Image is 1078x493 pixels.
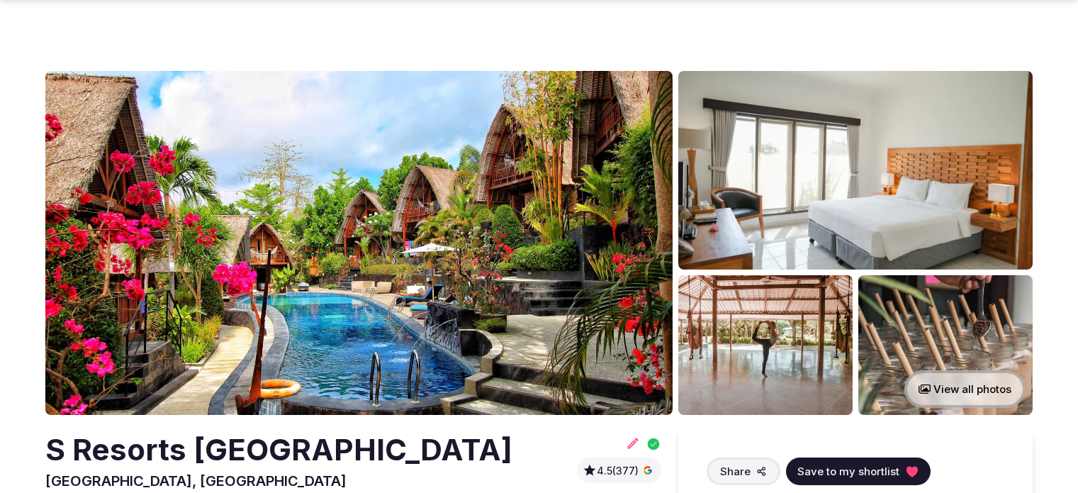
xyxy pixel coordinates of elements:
[678,275,853,415] img: Venue gallery photo
[583,463,656,477] a: 4.5(377)
[858,275,1033,415] img: Venue gallery photo
[597,464,639,478] span: 4.5 (377)
[45,429,512,471] h2: S Resorts [GEOGRAPHIC_DATA]
[797,464,899,479] span: Save to my shortlist
[720,464,751,479] span: Share
[45,71,673,415] img: Venue cover photo
[707,458,780,485] button: Share
[786,458,931,485] button: Save to my shortlist
[904,370,1026,408] button: View all photos
[678,71,1033,270] img: Venue gallery photo
[45,472,347,489] span: [GEOGRAPHIC_DATA], [GEOGRAPHIC_DATA]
